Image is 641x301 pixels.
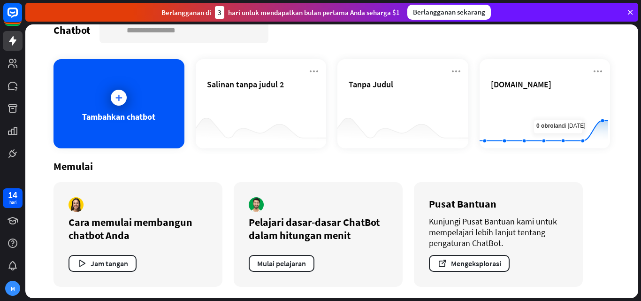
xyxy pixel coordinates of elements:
img: pengarang [249,197,264,212]
font: Cara memulai membangun chatbot Anda [69,216,192,242]
font: Jam tangan [91,259,128,268]
span: mpogaruda1rd.site [491,79,551,90]
button: Open LiveChat chat widget [8,4,36,32]
font: Tambahkan chatbot [82,111,155,122]
font: 3 [218,8,221,17]
font: Pusat Bantuan [429,197,496,210]
font: M [11,285,15,292]
font: Mengeksplorasi [451,259,501,268]
font: 14 [8,189,17,201]
button: Mulai pelajaran [249,255,314,272]
font: Berlangganan di [161,8,211,17]
font: hari [9,199,16,205]
font: Chatbot [53,23,90,37]
a: 14 hari [3,188,23,208]
span: Tanpa Judul [349,79,393,90]
font: hari untuk mendapatkan bulan pertama Anda seharga $1 [228,8,400,17]
span: Salinan tanpa judul 2 [207,79,284,90]
font: Kunjungi Pusat Bantuan kami untuk mempelajari lebih lanjut tentang pengaturan ChatBot. [429,216,557,248]
font: [DOMAIN_NAME] [491,79,551,90]
button: Mengeksplorasi [429,255,510,272]
font: Berlangganan sekarang [413,8,485,16]
font: Pelajari dasar-dasar ChatBot dalam hitungan menit [249,216,380,242]
font: Mulai pelajaran [257,259,306,268]
font: Memulai [53,160,93,173]
img: pengarang [69,197,84,212]
button: Jam tangan [69,255,137,272]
